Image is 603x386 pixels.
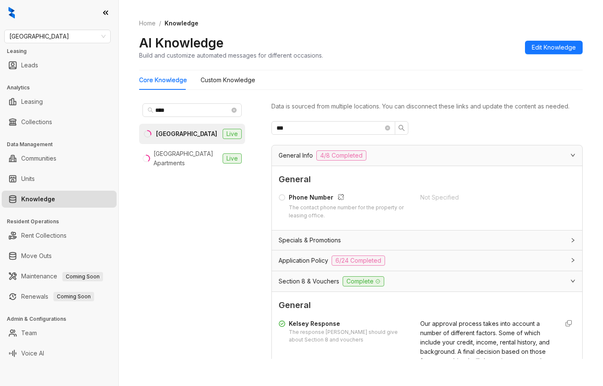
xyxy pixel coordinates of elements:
a: Team [21,325,37,342]
div: Phone Number [289,193,410,204]
span: Section 8 & Vouchers [279,277,339,286]
div: [GEOGRAPHIC_DATA] Apartments [154,149,219,168]
span: Fairfield [9,30,106,43]
span: search [148,107,154,113]
h3: Analytics [7,84,118,92]
a: Communities [21,150,56,167]
span: Specials & Promotions [279,236,341,245]
div: Specials & Promotions [272,230,582,250]
div: Custom Knowledge [201,75,255,85]
li: Voice AI [2,345,117,362]
div: Application Policy6/24 Completed [272,250,582,271]
a: Move Outs [21,247,52,264]
span: General Info [279,151,313,160]
h3: Leasing [7,47,118,55]
span: Edit Knowledge [532,43,576,52]
a: Leads [21,57,38,74]
span: Coming Soon [53,292,94,301]
a: Collections [21,114,52,131]
div: General Info4/8 Completed [272,145,582,166]
span: Live [223,129,242,139]
span: close-circle [232,108,237,113]
span: expanded [570,153,575,158]
span: General [279,173,575,186]
li: Move Outs [2,247,117,264]
div: Kelsey Response [289,319,410,328]
li: Units [2,170,117,187]
div: Data is sourced from multiple locations. You can disconnect these links and update the content as... [271,102,583,111]
a: Voice AI [21,345,44,362]
a: Units [21,170,35,187]
img: logo [8,7,15,19]
li: Team [2,325,117,342]
a: Leasing [21,93,43,110]
div: Build and customize automated messages for different occasions. [139,51,323,60]
div: [GEOGRAPHIC_DATA] [156,129,217,139]
li: Maintenance [2,268,117,285]
li: Leads [2,57,117,74]
div: Core Knowledge [139,75,187,85]
span: Application Policy [279,256,328,265]
span: General [279,299,575,312]
span: expanded [570,278,575,283]
div: Section 8 & VouchersComplete [272,271,582,292]
span: Coming Soon [62,272,103,281]
a: Home [137,19,157,28]
span: search [398,125,405,131]
span: close-circle [385,125,390,131]
div: Not Specified [420,193,552,202]
a: Rent Collections [21,227,67,244]
button: Edit Knowledge [525,41,583,54]
a: Knowledge [21,191,55,208]
span: Live [223,153,242,164]
span: 6/24 Completed [332,255,385,266]
span: collapsed [570,238,575,243]
li: Communities [2,150,117,167]
div: The contact phone number for the property or leasing office. [289,204,410,220]
h2: AI Knowledge [139,35,223,51]
li: Knowledge [2,191,117,208]
a: RenewalsComing Soon [21,288,94,305]
li: Renewals [2,288,117,305]
h3: Admin & Configurations [7,315,118,323]
li: Collections [2,114,117,131]
span: Complete [343,276,384,286]
div: The response [PERSON_NAME] should give about Section 8 and vouchers [289,328,410,344]
li: Rent Collections [2,227,117,244]
li: Leasing [2,93,117,110]
h3: Resident Operations [7,218,118,225]
h3: Data Management [7,141,118,148]
span: collapsed [570,258,575,263]
span: Knowledge [165,19,198,27]
li: / [159,19,161,28]
span: 4/8 Completed [316,150,366,161]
